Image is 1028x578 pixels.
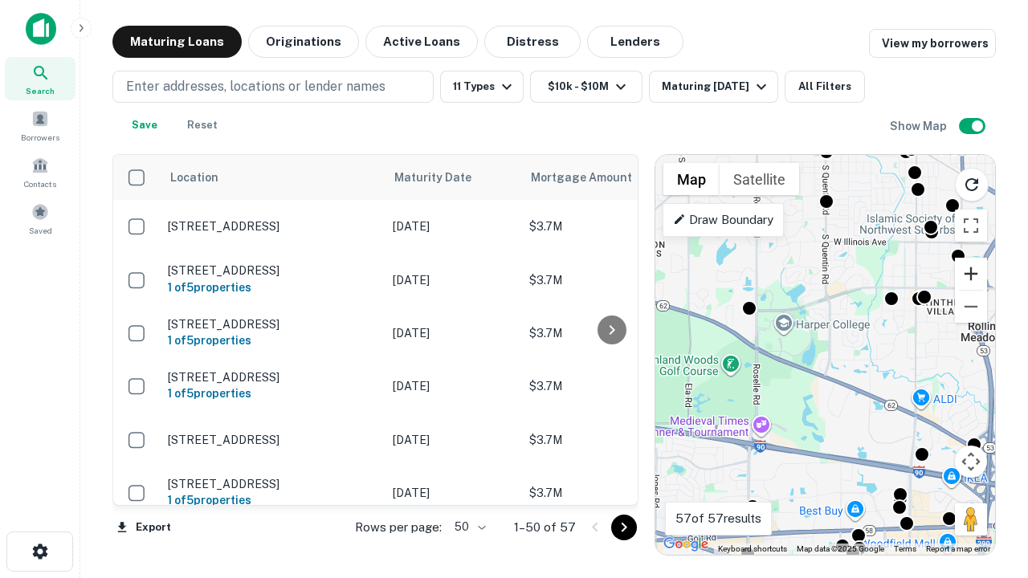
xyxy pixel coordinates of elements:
p: $3.7M [529,431,690,449]
iframe: Chat Widget [948,398,1028,475]
div: Maturing [DATE] [662,77,771,96]
a: Terms (opens in new tab) [894,544,916,553]
button: Reload search area [955,168,989,201]
button: Enter addresses, locations or lender names [112,71,434,103]
p: Draw Boundary [673,210,773,230]
a: Search [5,57,75,100]
button: Show satellite imagery [720,163,799,195]
th: Mortgage Amount [521,155,698,200]
a: Borrowers [5,104,75,147]
p: $3.7M [529,271,690,289]
p: $3.7M [529,218,690,235]
button: Lenders [587,26,683,58]
button: Zoom in [955,258,987,290]
button: All Filters [785,71,865,103]
a: Contacts [5,150,75,193]
p: [STREET_ADDRESS] [168,370,377,385]
span: Map data ©2025 Google [797,544,884,553]
p: [DATE] [393,271,513,289]
a: Report a map error [926,544,990,553]
button: Maturing [DATE] [649,71,778,103]
span: Location [169,168,218,187]
button: Export [112,515,175,539]
button: Maturing Loans [112,26,242,58]
button: $10k - $10M [530,71,642,103]
h6: Show Map [890,117,949,135]
button: Keyboard shortcuts [718,543,787,555]
p: [STREET_ADDRESS] [168,263,377,278]
h6: 1 of 5 properties [168,279,377,296]
p: [STREET_ADDRESS] [168,317,377,332]
th: Location [160,155,385,200]
button: Reset [177,109,228,141]
h6: 1 of 5 properties [168,491,377,509]
p: [DATE] [393,324,513,342]
p: Rows per page: [355,518,442,537]
th: Maturity Date [385,155,521,200]
button: Save your search to get updates of matches that match your search criteria. [119,109,170,141]
button: Originations [248,26,359,58]
span: Contacts [24,177,56,190]
p: [STREET_ADDRESS] [168,219,377,234]
span: Saved [29,224,52,237]
img: Google [659,534,712,555]
span: Maturity Date [394,168,492,187]
p: [DATE] [393,218,513,235]
div: 0 0 [655,155,995,555]
span: Mortgage Amount [531,168,653,187]
button: Toggle fullscreen view [955,210,987,242]
span: Borrowers [21,131,59,144]
button: Go to next page [611,515,637,540]
h6: 1 of 5 properties [168,332,377,349]
a: Saved [5,197,75,240]
p: Enter addresses, locations or lender names [126,77,385,96]
p: [STREET_ADDRESS] [168,477,377,491]
p: $3.7M [529,324,690,342]
button: 11 Types [440,71,524,103]
p: 1–50 of 57 [514,518,576,537]
button: Distress [484,26,581,58]
button: Active Loans [365,26,478,58]
p: [DATE] [393,484,513,502]
a: Open this area in Google Maps (opens a new window) [659,534,712,555]
p: [DATE] [393,431,513,449]
button: Zoom out [955,291,987,323]
p: [DATE] [393,377,513,395]
p: $3.7M [529,484,690,502]
p: [STREET_ADDRESS] [168,433,377,447]
button: Show street map [663,163,720,195]
span: Search [26,84,55,97]
a: View my borrowers [869,29,996,58]
div: 50 [448,515,488,539]
img: capitalize-icon.png [26,13,56,45]
p: $3.7M [529,377,690,395]
button: Drag Pegman onto the map to open Street View [955,503,987,535]
p: 57 of 57 results [675,509,761,528]
h6: 1 of 5 properties [168,385,377,402]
